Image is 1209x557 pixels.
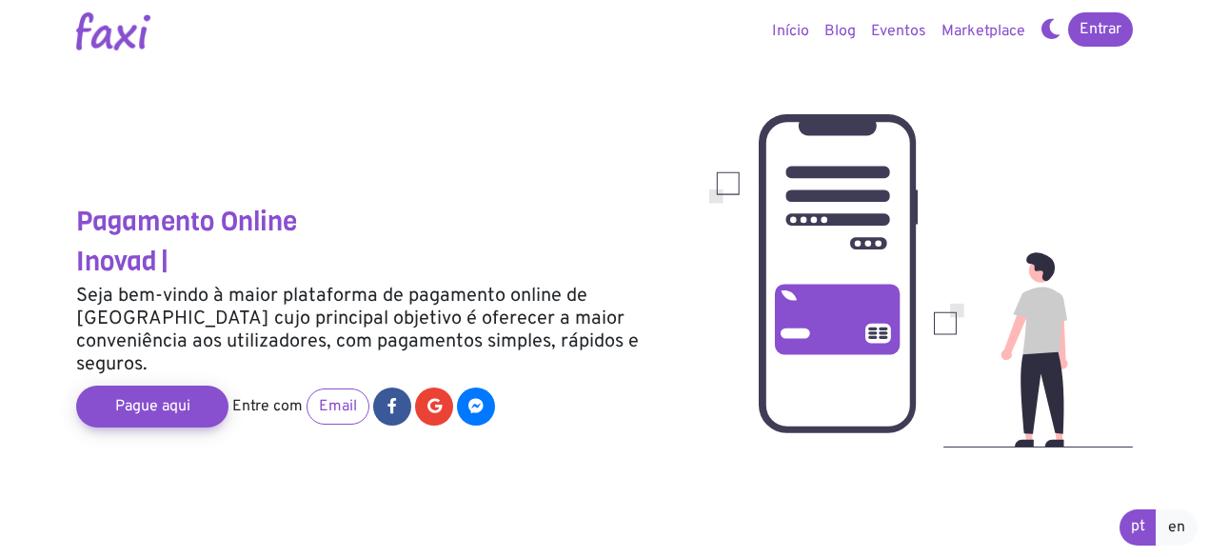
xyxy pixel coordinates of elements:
a: Email [307,388,369,425]
a: Início [764,12,817,50]
a: en [1156,509,1198,546]
a: Pague aqui [76,386,228,428]
img: Logotipo Faxi Online [76,12,150,50]
a: Marketplace [934,12,1033,50]
h5: Seja bem-vindo à maior plataforma de pagamento online de [GEOGRAPHIC_DATA] cujo principal objetiv... [76,285,681,376]
h3: Pagamento Online [76,206,681,238]
span: Inovad [76,244,157,279]
a: pt [1120,509,1157,546]
a: Eventos [863,12,934,50]
span: Entre com [232,397,303,416]
a: Blog [817,12,863,50]
a: Entrar [1068,12,1133,47]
